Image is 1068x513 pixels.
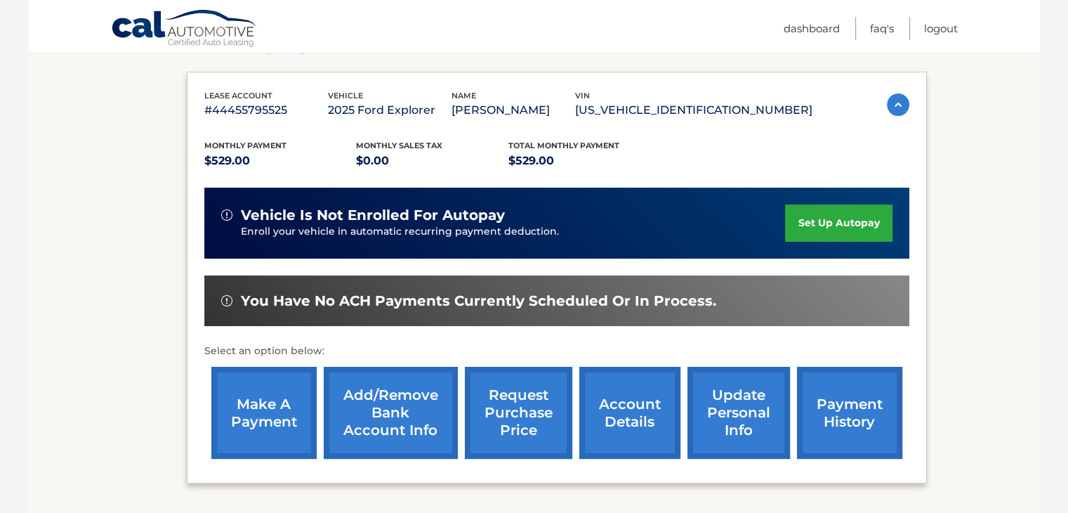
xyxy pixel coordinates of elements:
[451,91,476,100] span: name
[687,367,790,459] a: update personal info
[465,367,572,459] a: request purchase price
[870,17,894,40] a: FAQ's
[324,367,458,459] a: Add/Remove bank account info
[204,151,357,171] p: $529.00
[575,91,590,100] span: vin
[204,343,909,360] p: Select an option below:
[924,17,958,40] a: Logout
[579,367,680,459] a: account details
[241,207,505,224] span: vehicle is not enrolled for autopay
[356,151,508,171] p: $0.00
[887,93,909,116] img: accordion-active.svg
[241,224,786,240] p: Enroll your vehicle in automatic recurring payment deduction.
[221,209,232,221] img: alert-white.svg
[784,17,840,40] a: Dashboard
[508,141,619,150] span: Total Monthly Payment
[785,204,892,242] a: set up autopay
[221,295,232,306] img: alert-white.svg
[204,141,286,150] span: Monthly Payment
[575,100,812,120] p: [US_VEHICLE_IDENTIFICATION_NUMBER]
[508,151,661,171] p: $529.00
[111,9,258,50] a: Cal Automotive
[797,367,902,459] a: payment history
[328,91,363,100] span: vehicle
[241,292,716,310] span: You have no ACH payments currently scheduled or in process.
[211,367,317,459] a: make a payment
[356,141,442,150] span: Monthly sales Tax
[328,100,451,120] p: 2025 Ford Explorer
[451,100,575,120] p: [PERSON_NAME]
[204,100,328,120] p: #44455795525
[204,91,272,100] span: lease account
